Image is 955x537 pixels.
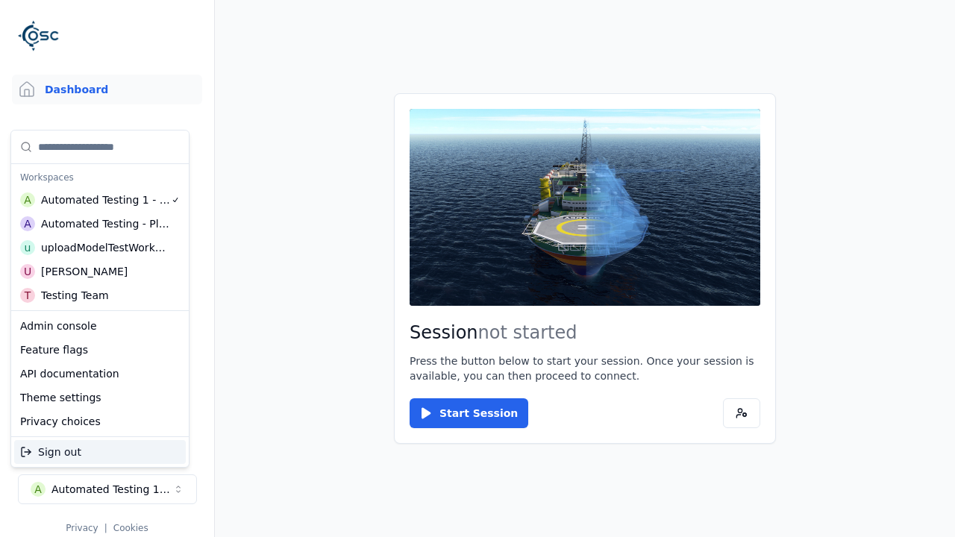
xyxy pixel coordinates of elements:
div: Sign out [14,440,186,464]
div: Admin console [14,314,186,338]
div: Suggestions [11,131,189,310]
div: Suggestions [11,437,189,467]
div: u [20,240,35,255]
div: U [20,264,35,279]
div: Suggestions [11,311,189,436]
div: T [20,288,35,303]
div: A [20,216,35,231]
div: API documentation [14,362,186,386]
div: Feature flags [14,338,186,362]
div: Theme settings [14,386,186,409]
div: uploadModelTestWorkspace [41,240,169,255]
div: Workspaces [14,167,186,188]
div: Automated Testing - Playwright [41,216,170,231]
div: [PERSON_NAME] [41,264,128,279]
div: Automated Testing 1 - Playwright [41,192,171,207]
div: Testing Team [41,288,109,303]
div: Privacy choices [14,409,186,433]
div: A [20,192,35,207]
